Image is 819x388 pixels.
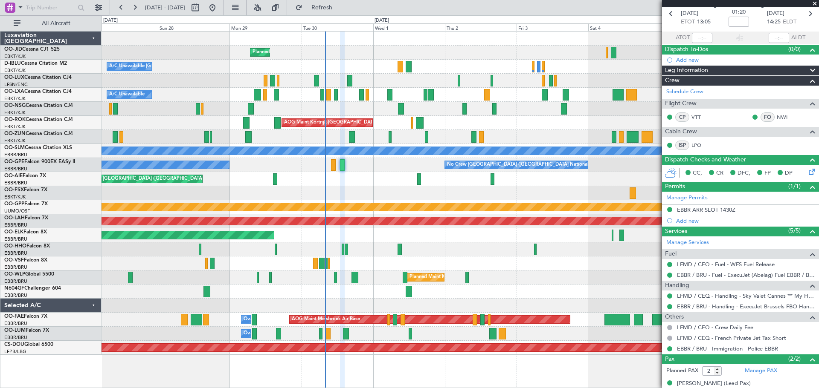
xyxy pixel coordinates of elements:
[767,9,784,18] span: [DATE]
[4,272,25,277] span: OO-WLP
[693,169,702,178] span: CC,
[4,342,53,347] a: CS-DOUGlobal 6500
[660,23,732,31] div: Sun 5
[291,1,343,14] button: Refresh
[302,23,373,31] div: Tue 30
[4,187,24,193] span: OO-FSX
[4,328,26,333] span: OO-LUM
[4,230,23,235] span: OO-ELK
[4,342,24,347] span: CS-DOU
[4,67,26,74] a: EBKT/KJK
[4,187,47,193] a: OO-FSXFalcon 7X
[4,348,26,355] a: LFPB/LBG
[4,272,54,277] a: OO-WLPGlobal 5500
[4,47,22,52] span: OO-JID
[4,180,27,186] a: EBBR/BRU
[677,379,751,388] div: [PERSON_NAME] (Lead Pax)
[665,155,746,165] span: Dispatch Checks and Weather
[229,23,301,31] div: Mon 29
[4,124,26,130] a: EBKT/KJK
[666,194,708,202] a: Manage Permits
[145,4,185,11] span: [DATE] - [DATE]
[409,271,471,284] div: Planned Maint Milan (Linate)
[665,312,684,322] span: Others
[4,47,60,52] a: OO-JIDCessna CJ1 525
[4,264,27,270] a: EBBR/BRU
[4,103,26,108] span: OO-NSG
[785,169,793,178] span: DP
[4,61,21,66] span: D-IBLU
[284,116,377,129] div: AOG Maint Kortrijk-[GEOGRAPHIC_DATA]
[4,81,28,88] a: LFSN/ENC
[677,292,815,299] a: LFMD / CEQ - Handling - Sky Valet Cannes ** My Handling**LFMD / CEQ
[677,334,786,342] a: LFMD / CEQ - French Private Jet Tax Short
[677,261,775,268] a: LFMD / CEQ - Fuel - WFS Fuel Release
[4,244,26,249] span: OO-HHO
[665,99,697,109] span: Flight Crew
[4,117,73,122] a: OO-ROKCessna Citation CJ4
[4,230,47,235] a: OO-ELKFalcon 8X
[665,249,677,259] span: Fuel
[4,314,47,319] a: OO-FAEFalcon 7X
[691,113,711,121] a: VTT
[681,9,698,18] span: [DATE]
[9,17,93,30] button: All Aircraft
[103,17,118,24] div: [DATE]
[666,88,703,96] a: Schedule Crew
[4,95,26,102] a: EBKT/KJK
[4,292,27,299] a: EBBR/BRU
[666,367,698,375] label: Planned PAX
[676,34,690,42] span: ATOT
[4,222,27,228] a: EBBR/BRU
[373,23,445,31] div: Wed 1
[4,89,24,94] span: OO-LXA
[691,141,711,149] a: LPO
[304,5,340,11] span: Refresh
[4,194,26,200] a: EBKT/KJK
[675,112,689,122] div: CP
[732,8,746,17] span: 01:20
[4,334,27,341] a: EBBR/BRU
[4,131,26,136] span: OO-ZUN
[244,327,302,340] div: Owner Melsbroek Air Base
[86,23,158,31] div: Sat 27
[4,258,24,263] span: OO-VSF
[677,271,815,279] a: EBBR / BRU - Fuel - ExecuJet (Abelag) Fuel EBBR / BRU
[665,281,689,290] span: Handling
[4,152,27,158] a: EBBR/BRU
[4,201,24,207] span: OO-GPP
[675,141,689,150] div: ISP
[761,112,775,122] div: FO
[677,206,735,213] div: EBBR ARR SLOT 1430Z
[4,61,67,66] a: D-IBLUCessna Citation M2
[4,145,25,150] span: OO-SLM
[70,172,205,185] div: Planned Maint [GEOGRAPHIC_DATA] ([GEOGRAPHIC_DATA])
[676,217,815,224] div: Add new
[716,169,723,178] span: CR
[158,23,229,31] div: Sun 28
[767,18,781,26] span: 14:25
[4,145,72,150] a: OO-SLMCessna Citation XLS
[4,320,27,327] a: EBBR/BRU
[109,88,145,101] div: A/C Unavailable
[4,75,24,80] span: OO-LUX
[666,239,709,247] a: Manage Services
[764,169,771,178] span: FP
[788,182,801,191] span: (1/1)
[4,278,27,285] a: EBBR/BRU
[783,18,796,26] span: ELDT
[665,45,708,55] span: Dispatch To-Dos
[4,328,49,333] a: OO-LUMFalcon 7X
[692,33,712,43] input: --:--
[4,244,50,249] a: OO-HHOFalcon 8X
[788,354,801,363] span: (2/2)
[788,226,801,235] span: (5/5)
[244,313,302,326] div: Owner Melsbroek Air Base
[697,18,711,26] span: 13:05
[588,23,660,31] div: Sat 4
[4,201,48,207] a: OO-GPPFalcon 7X
[4,89,72,94] a: OO-LXACessna Citation CJ4
[677,345,778,352] a: EBBR / BRU - Immigration - Police EBBR
[745,367,777,375] a: Manage PAX
[665,76,680,86] span: Crew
